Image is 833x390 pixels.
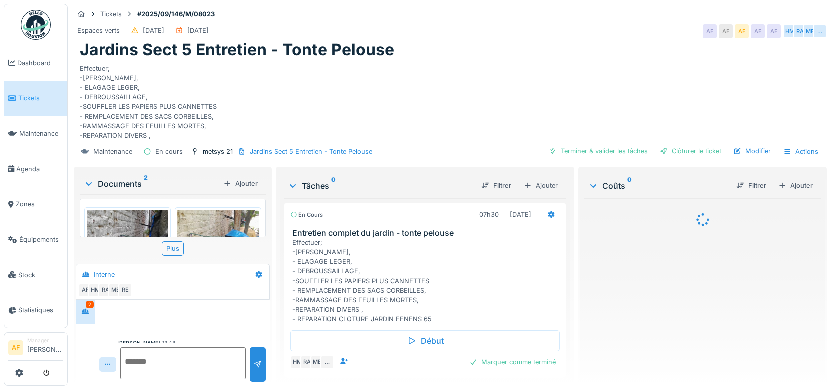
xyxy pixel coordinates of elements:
[27,337,63,344] div: Manager
[4,293,67,328] a: Statistiques
[803,24,817,38] div: ME
[87,210,168,318] img: 0apgxq6t57w4r8wze7zgfzq8cp1a
[19,129,63,138] span: Maintenance
[77,26,120,35] div: Espaces verts
[155,147,183,156] div: En cours
[4,257,67,293] a: Stock
[519,178,562,193] div: Ajouter
[21,10,51,40] img: Badge_color-CXgf-gQk.svg
[162,339,175,347] div: 13:48
[813,24,827,38] div: …
[288,180,474,192] div: Tâches
[86,301,94,308] div: 2
[16,164,63,174] span: Agenda
[18,305,63,315] span: Statistiques
[187,26,209,35] div: [DATE]
[479,210,499,219] div: 07h30
[219,177,262,190] div: Ajouter
[793,24,807,38] div: RA
[108,283,122,297] div: ME
[100,9,122,19] div: Tickets
[144,178,148,190] sup: 2
[4,151,67,187] a: Agenda
[8,340,23,355] li: AF
[732,179,770,192] div: Filtrer
[767,24,781,38] div: AF
[290,211,323,219] div: En cours
[4,81,67,116] a: Tickets
[80,60,821,141] div: Effectuer; -[PERSON_NAME], - ELAGAGE LEGER, - DEBROUSSAILLAGE, -SOUFFLER LES PAPIERS PLUS CANNETT...
[545,144,652,158] div: Terminer & valider les tâches
[656,144,725,158] div: Clôturer le ticket
[4,116,67,151] a: Maintenance
[703,24,717,38] div: AF
[290,330,560,351] div: Début
[729,144,775,158] div: Modifier
[93,147,132,156] div: Maintenance
[133,9,219,19] strong: #2025/09/146/M/08023
[779,144,823,159] div: Actions
[88,283,102,297] div: HM
[627,180,632,192] sup: 0
[783,24,797,38] div: HM
[18,93,63,103] span: Tickets
[203,147,233,156] div: metsys 21
[310,355,324,369] div: ME
[94,270,115,279] div: Interne
[477,179,515,192] div: Filtrer
[8,337,63,361] a: AF Manager[PERSON_NAME]
[300,355,314,369] div: RA
[774,179,817,192] div: Ajouter
[292,228,562,238] h3: Entretien complet du jardin - tonte pelouse
[588,180,728,192] div: Coûts
[27,337,63,358] li: [PERSON_NAME]
[719,24,733,38] div: AF
[78,283,92,297] div: AF
[19,235,63,244] span: Équipements
[143,26,164,35] div: [DATE]
[177,210,259,318] img: kslbww4j0xaiyz5du6ggbf7nyg9h
[4,45,67,81] a: Dashboard
[118,283,132,297] div: RE
[331,180,336,192] sup: 0
[250,147,372,156] div: Jardins Sect 5 Entretien - Tonte Pelouse
[510,210,531,219] div: [DATE]
[84,178,219,190] div: Documents
[465,355,560,369] div: Marquer comme terminé
[16,199,63,209] span: Zones
[98,283,112,297] div: RA
[117,339,160,347] div: [PERSON_NAME]
[4,222,67,257] a: Équipements
[162,241,184,256] div: Plus
[320,355,334,369] div: …
[18,270,63,280] span: Stock
[735,24,749,38] div: AF
[290,355,304,369] div: HM
[292,238,562,324] div: Effectuer; -[PERSON_NAME], - ELAGAGE LEGER, - DEBROUSSAILLAGE, -SOUFFLER LES PAPIERS PLUS CANNETT...
[4,187,67,222] a: Zones
[80,40,394,59] h1: Jardins Sect 5 Entretien - Tonte Pelouse
[17,58,63,68] span: Dashboard
[751,24,765,38] div: AF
